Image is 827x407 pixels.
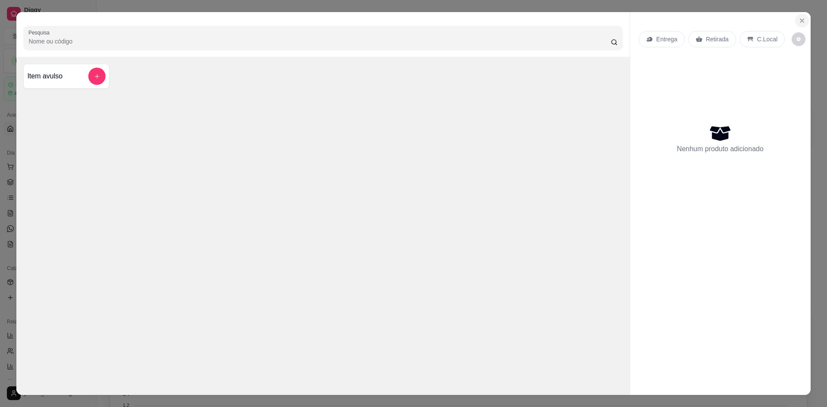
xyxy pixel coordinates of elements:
label: Pesquisa [28,29,53,36]
button: decrease-product-quantity [792,32,805,46]
p: Nenhum produto adicionado [677,144,764,154]
button: Close [795,14,809,28]
input: Pesquisa [28,37,610,46]
p: Retirada [706,35,729,43]
p: C.Local [757,35,777,43]
p: Entrega [656,35,678,43]
h4: Item avulso [27,71,62,81]
button: add-separate-item [88,68,106,85]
